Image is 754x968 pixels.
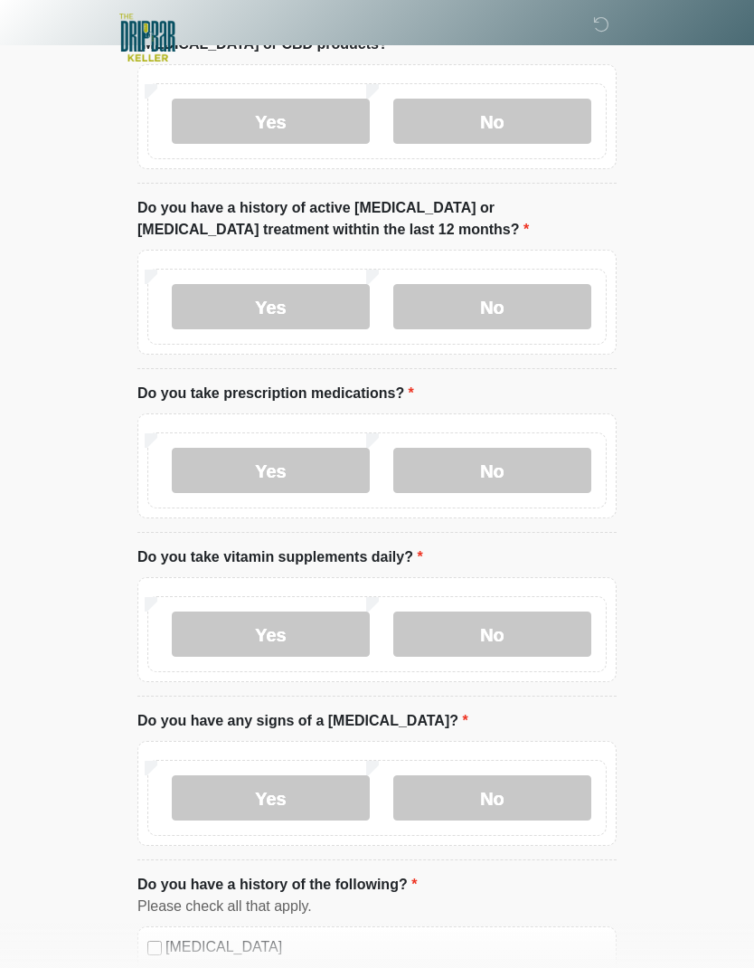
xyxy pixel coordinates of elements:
[393,284,591,329] label: No
[137,874,417,896] label: Do you have a history of the following?
[393,612,591,657] label: No
[137,896,617,917] div: Please check all that apply.
[393,99,591,144] label: No
[172,99,370,144] label: Yes
[165,936,607,958] label: [MEDICAL_DATA]
[137,383,414,404] label: Do you take prescription medications?
[393,775,591,821] label: No
[119,14,175,62] img: The DRIPBaR - Keller Logo
[172,284,370,329] label: Yes
[147,941,162,955] input: [MEDICAL_DATA]
[393,448,591,493] label: No
[137,197,617,241] label: Do you have a history of active [MEDICAL_DATA] or [MEDICAL_DATA] treatment withtin the last 12 mo...
[172,775,370,821] label: Yes
[172,612,370,657] label: Yes
[172,448,370,493] label: Yes
[137,710,468,732] label: Do you have any signs of a [MEDICAL_DATA]?
[137,546,423,568] label: Do you take vitamin supplements daily?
